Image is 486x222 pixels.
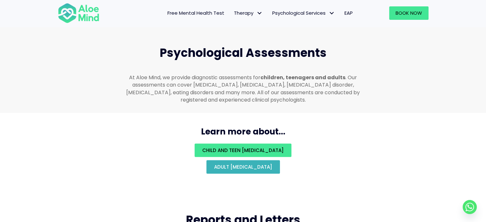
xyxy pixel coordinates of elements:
[229,6,267,20] a: TherapyTherapy: submenu
[202,147,284,154] span: Child and teen [MEDICAL_DATA]
[267,6,340,20] a: Psychological ServicesPsychological Services: submenu
[206,160,280,174] a: Adult [MEDICAL_DATA]
[214,164,272,170] span: Adult [MEDICAL_DATA]
[396,10,422,16] span: Book Now
[163,6,229,20] a: Free Mental Health Test
[160,45,327,61] span: Psychological Assessments
[167,10,224,16] span: Free Mental Health Test
[255,9,264,18] span: Therapy: submenu
[272,10,335,16] span: Psychological Services
[389,6,428,20] a: Book Now
[51,126,435,137] h3: Learn more about...
[340,6,358,20] a: EAP
[123,74,363,103] p: At Aloe Mind, we provide diagnostic assessments for . Our assessments can cover [MEDICAL_DATA], [...
[108,6,358,20] nav: Menu
[195,144,291,157] a: Child and teen [MEDICAL_DATA]
[260,74,345,81] strong: children, teenagers and adults
[344,10,353,16] span: EAP
[327,9,336,18] span: Psychological Services: submenu
[234,10,263,16] span: Therapy
[463,200,477,214] a: Whatsapp
[58,3,99,24] img: Aloe mind Logo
